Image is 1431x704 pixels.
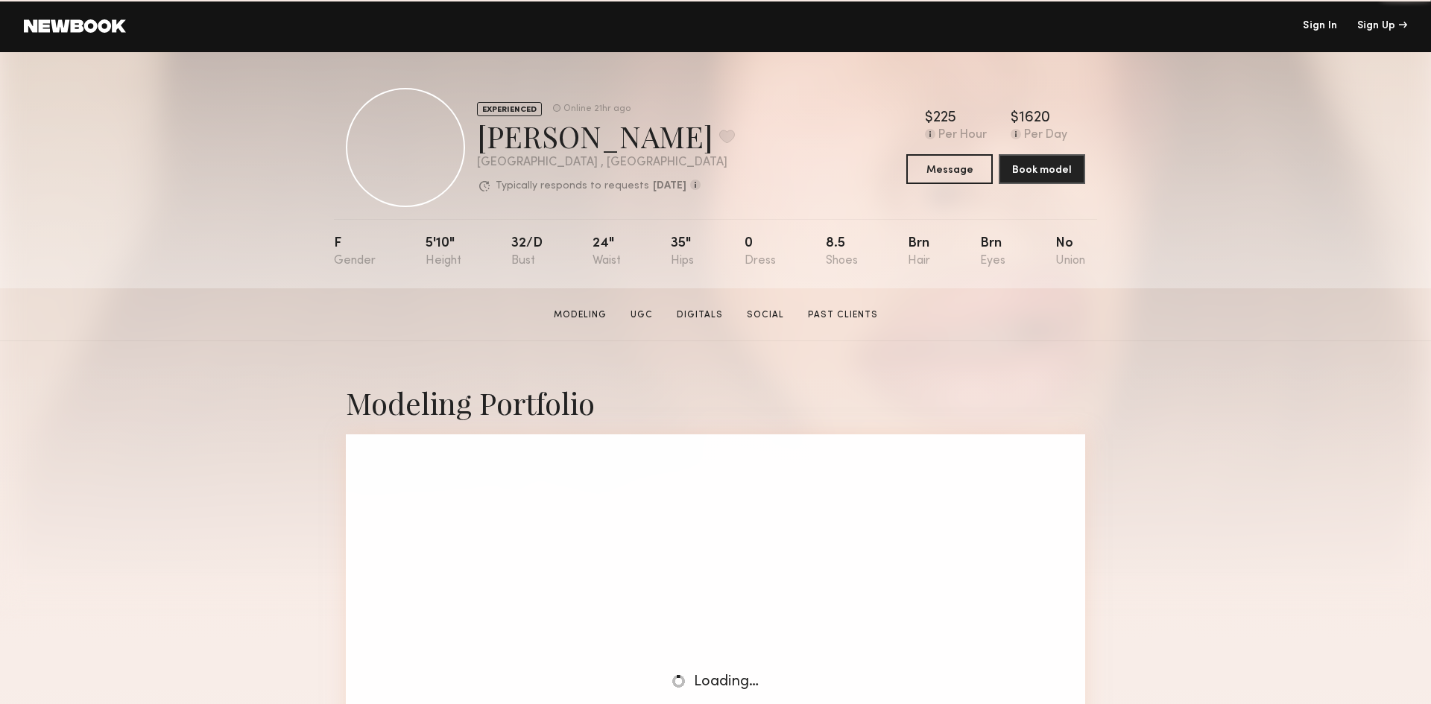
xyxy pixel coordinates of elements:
p: Typically responds to requests [496,181,649,191]
b: [DATE] [653,181,686,191]
div: 1620 [1019,111,1050,126]
div: No [1055,237,1085,267]
div: Per Hour [938,129,987,142]
div: $ [1011,111,1019,126]
a: Social [741,308,790,322]
div: 32/d [511,237,543,267]
div: 5'10" [426,237,461,267]
span: Loading… [694,675,759,689]
button: Book model [999,154,1085,184]
a: UGC [625,308,659,322]
div: Sign Up [1357,21,1407,31]
div: [PERSON_NAME] [477,116,735,156]
div: Brn [980,237,1005,267]
div: 225 [933,111,956,126]
div: Modeling Portfolio [346,383,1085,422]
div: Online 21hr ago [563,104,631,114]
div: F [334,237,376,267]
div: $ [925,111,933,126]
div: Per Day [1024,129,1067,142]
div: EXPERIENCED [477,102,542,116]
div: 24" [593,237,621,267]
div: 8.5 [826,237,858,267]
a: Past Clients [802,308,884,322]
button: Message [906,154,993,184]
a: Sign In [1303,21,1337,31]
div: 0 [745,237,776,267]
div: Brn [908,237,930,267]
a: Digitals [671,308,729,322]
div: [GEOGRAPHIC_DATA] , [GEOGRAPHIC_DATA] [477,156,735,169]
a: Modeling [548,308,613,322]
div: 35" [671,237,694,267]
